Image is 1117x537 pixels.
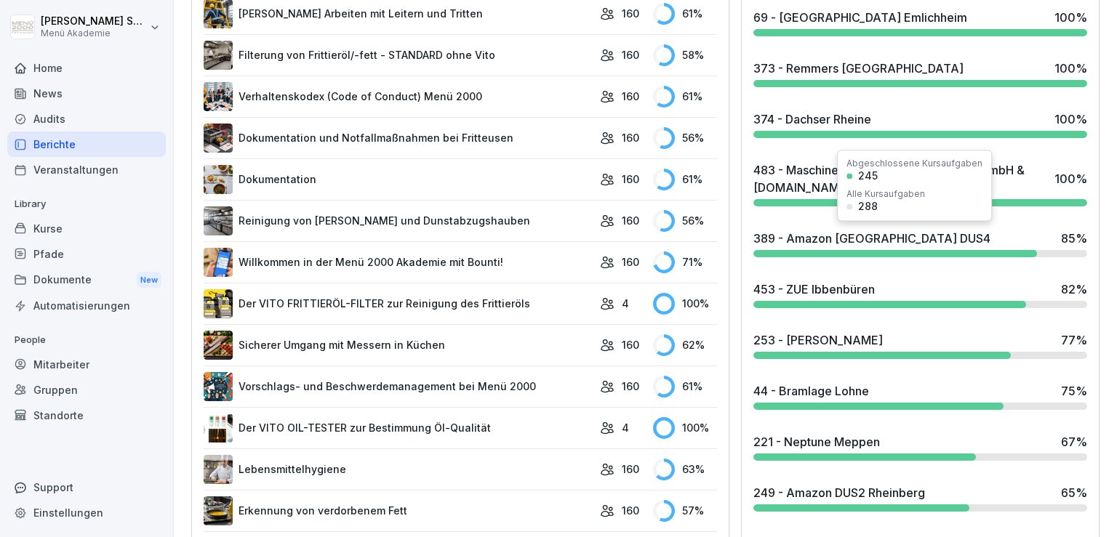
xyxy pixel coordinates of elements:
p: Library [7,193,166,216]
a: Lebensmittelhygiene [204,455,593,484]
div: 249 - Amazon DUS2 Rheinberg [753,484,925,501]
img: bnqppd732b90oy0z41dk6kj2.png [204,331,233,360]
a: 249 - Amazon DUS2 Rheinberg65% [748,478,1093,517]
div: Support [7,475,166,500]
p: 160 [622,503,639,518]
div: 62 % [653,334,717,356]
a: Automatisierungen [7,293,166,318]
div: 483 - Maschinenfabrik [PERSON_NAME] GmbH & [DOMAIN_NAME] [753,161,1047,196]
p: 160 [622,254,639,270]
p: 160 [622,337,639,352]
div: 61 % [653,86,717,108]
div: New [137,272,161,288]
a: 44 - Bramlage Lohne75% [748,376,1093,416]
a: Gruppen [7,377,166,403]
div: 221 - Neptune Meppen [753,433,880,451]
img: mfnj94a6vgl4cypi86l5ezmw.png [204,206,233,235]
p: [PERSON_NAME] Schepers [41,15,147,28]
div: 61 % [653,376,717,397]
div: 85 % [1061,230,1087,247]
div: 288 [858,201,878,211]
img: jg117puhp44y4en97z3zv7dk.png [204,165,233,194]
p: People [7,328,166,352]
a: Berichte [7,132,166,157]
a: Standorte [7,403,166,428]
div: 44 - Bramlage Lohne [753,382,869,400]
div: Alle Kursaufgaben [846,190,925,198]
p: 160 [622,6,639,21]
a: 389 - Amazon [GEOGRAPHIC_DATA] DUS485% [748,224,1093,263]
a: Erkennung von verdorbenem Fett [204,496,593,525]
p: Menü Akademie [41,28,147,39]
div: 453 - ZUE Ibbenbüren [753,280,875,298]
div: Abgeschlossene Kursaufgaben [846,159,982,168]
a: Verhaltenskodex (Code of Conduct) Menü 2000 [204,82,593,111]
a: Sicherer Umgang mit Messern in Küchen [204,331,593,360]
div: 57 % [653,500,717,522]
a: 374 - Dachser Rheine100% [748,105,1093,144]
img: up30sq4qohmlf9oyka1pt50j.png [204,413,233,443]
img: t30obnioake0y3p0okzoia1o.png [204,124,233,153]
div: 75 % [1061,382,1087,400]
a: 453 - ZUE Ibbenbüren82% [748,275,1093,314]
a: Mitarbeiter [7,352,166,377]
a: Audits [7,106,166,132]
div: 63 % [653,459,717,480]
a: Willkommen in der Menü 2000 Akademie mit Bounti! [204,248,593,277]
div: 82 % [1061,280,1087,298]
div: 100 % [1054,110,1087,128]
div: 389 - Amazon [GEOGRAPHIC_DATA] DUS4 [753,230,990,247]
p: 160 [622,89,639,104]
p: 160 [622,213,639,228]
div: 373 - Remmers [GEOGRAPHIC_DATA] [753,60,964,77]
div: 56 % [653,210,717,232]
a: Der VITO OIL-TESTER zur Bestimmung Öl-Qualität [204,413,593,443]
a: Dokumentation [204,165,593,194]
a: Vorschlags- und Beschwerdemanagement bei Menü 2000 [204,372,593,401]
img: lnrteyew03wyeg2dvomajll7.png [204,41,233,70]
a: Home [7,55,166,81]
a: Dokumentation und Notfallmaßnahmen bei Fritteusen [204,124,593,153]
a: Reinigung von [PERSON_NAME] und Dunstabzugshauben [204,206,593,235]
div: 100 % [1054,60,1087,77]
p: 4 [622,420,629,435]
img: vqex8dna0ap6n9z3xzcqrj3m.png [204,496,233,525]
div: 69 - [GEOGRAPHIC_DATA] Emlichheim [753,9,967,26]
a: Der VITO FRITTIERÖL-FILTER zur Reinigung des Frittieröls [204,289,593,318]
div: 100 % [653,417,717,439]
a: Pfade [7,241,166,267]
img: m8bvy8z8kneahw7tpdkl7btm.png [204,372,233,401]
div: 100 % [1054,170,1087,187]
img: jz0fz12u36edh1e04itkdbcq.png [204,455,233,484]
div: 245 [858,171,878,181]
a: 483 - Maschinenfabrik [PERSON_NAME] GmbH & [DOMAIN_NAME]100% [748,156,1093,212]
div: Einstellungen [7,500,166,525]
div: 71 % [653,251,717,273]
p: 160 [622,171,639,187]
a: 373 - Remmers [GEOGRAPHIC_DATA]100% [748,54,1093,93]
a: 221 - Neptune Meppen67% [748,427,1093,467]
div: Dokumente [7,267,166,294]
p: 160 [622,47,639,62]
div: 77 % [1061,331,1087,349]
div: 100 % [1054,9,1087,26]
a: 69 - [GEOGRAPHIC_DATA] Emlichheim100% [748,3,1093,42]
a: Filterung von Frittieröl/-fett - STANDARD ohne Vito [204,41,593,70]
p: 4 [622,296,629,311]
div: 61 % [653,3,717,25]
div: 56 % [653,127,717,149]
p: 160 [622,130,639,145]
div: 65 % [1061,484,1087,501]
a: News [7,81,166,106]
img: xh3bnih80d1pxcetv9zsuevg.png [204,248,233,277]
p: 160 [622,379,639,394]
div: 61 % [653,169,717,190]
p: 160 [622,461,639,477]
